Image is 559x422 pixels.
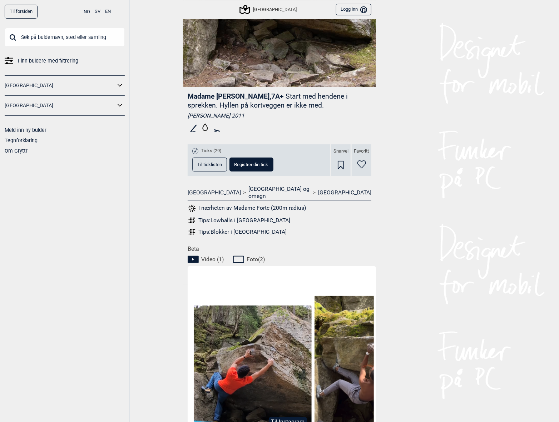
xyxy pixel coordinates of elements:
span: Finn buldere med filtrering [18,56,78,66]
button: Logg inn [336,4,371,16]
a: Tips:Lowballs i [GEOGRAPHIC_DATA] [188,216,371,225]
a: Finn buldere med filtrering [5,56,125,66]
a: [GEOGRAPHIC_DATA] og omegn [248,185,311,200]
button: Til ticklisten [192,158,227,172]
span: Ticks (29) [201,148,222,154]
span: Til ticklisten [197,162,222,167]
span: Video ( 1 ) [201,256,224,263]
button: Registrer din tick [229,158,273,172]
a: [GEOGRAPHIC_DATA] [188,189,241,196]
div: Tips: Blokker i [GEOGRAPHIC_DATA] [199,228,287,235]
span: Favoritt [354,148,369,154]
button: NO [84,5,90,19]
div: [GEOGRAPHIC_DATA] [241,5,296,14]
a: [GEOGRAPHIC_DATA] [5,100,115,111]
a: [GEOGRAPHIC_DATA] [5,80,115,91]
a: Til forsiden [5,5,38,19]
button: EN [105,5,111,19]
div: Snarvei [331,144,351,176]
a: Tegnforklaring [5,138,38,143]
span: Registrer din tick [234,162,268,167]
nav: > > [188,185,371,200]
a: Tips:Blokker i [GEOGRAPHIC_DATA] [188,228,371,236]
p: Start med hendene i sprekken. Hyllen på kortveggen er ikke med. [188,92,348,109]
div: Tips: Lowballs i [GEOGRAPHIC_DATA] [199,217,291,224]
a: [GEOGRAPHIC_DATA] [318,189,371,196]
span: Foto ( 2 ) [247,256,265,263]
a: Om Gryttr [5,148,28,154]
a: Meld inn ny bulder [5,127,46,133]
span: Madame [PERSON_NAME] , 7A+ [188,92,284,100]
div: [PERSON_NAME] 2011 [188,112,371,119]
button: I nærheten av Madame Forte (200m radius) [188,204,306,213]
input: Søk på buldernavn, sted eller samling [5,28,125,46]
button: SV [95,5,100,19]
